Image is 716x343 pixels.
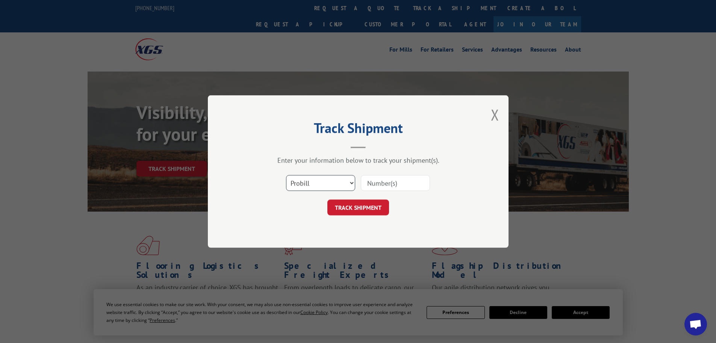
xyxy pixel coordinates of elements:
[245,123,471,137] h2: Track Shipment
[361,175,430,191] input: Number(s)
[491,105,499,125] button: Close modal
[245,156,471,165] div: Enter your information below to track your shipment(s).
[327,200,389,215] button: TRACK SHIPMENT
[684,313,707,335] div: Open chat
